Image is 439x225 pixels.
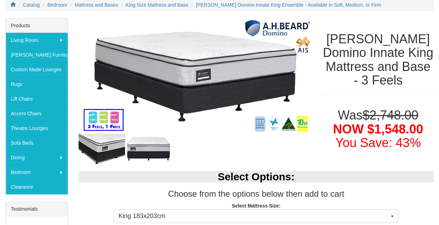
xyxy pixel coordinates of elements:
[6,202,68,216] div: Testimonials
[6,19,68,33] div: Products
[6,62,68,77] a: Custom Made Lounges
[333,122,423,136] span: NOW $1,548.00
[232,203,280,209] strong: Select Mattress Size:
[79,189,434,198] h3: Choose from the options below then add to cart
[6,180,68,194] a: Clearance
[6,136,68,150] a: Sofa Beds
[6,150,68,165] a: Dining
[335,136,421,150] font: You Save: 43%
[6,77,68,92] a: Rugs
[126,2,189,8] a: King Size Mattress and Base
[322,32,434,87] h1: [PERSON_NAME] Domino Innate King Mattress and Base - 3 Feels
[47,2,67,8] a: Bedroom
[196,2,381,8] a: [PERSON_NAME] Domino Innate King Ensemble - Available in Soft, Medium, or Firm
[6,165,68,180] a: Bedroom
[118,212,389,221] span: King 183x203cm
[75,2,118,8] a: Mattress and Bases
[6,48,68,62] a: [PERSON_NAME] Furniture
[218,171,294,182] b: Select Options:
[363,108,418,122] del: $2,748.00
[6,121,68,136] a: Theatre Lounges
[6,33,68,48] a: Living Room
[23,2,40,8] a: Catalog
[6,106,68,121] a: Accent Chairs
[322,108,434,150] h1: Was
[114,209,398,223] button: King 183x203cm
[6,92,68,106] a: Lift Chairs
